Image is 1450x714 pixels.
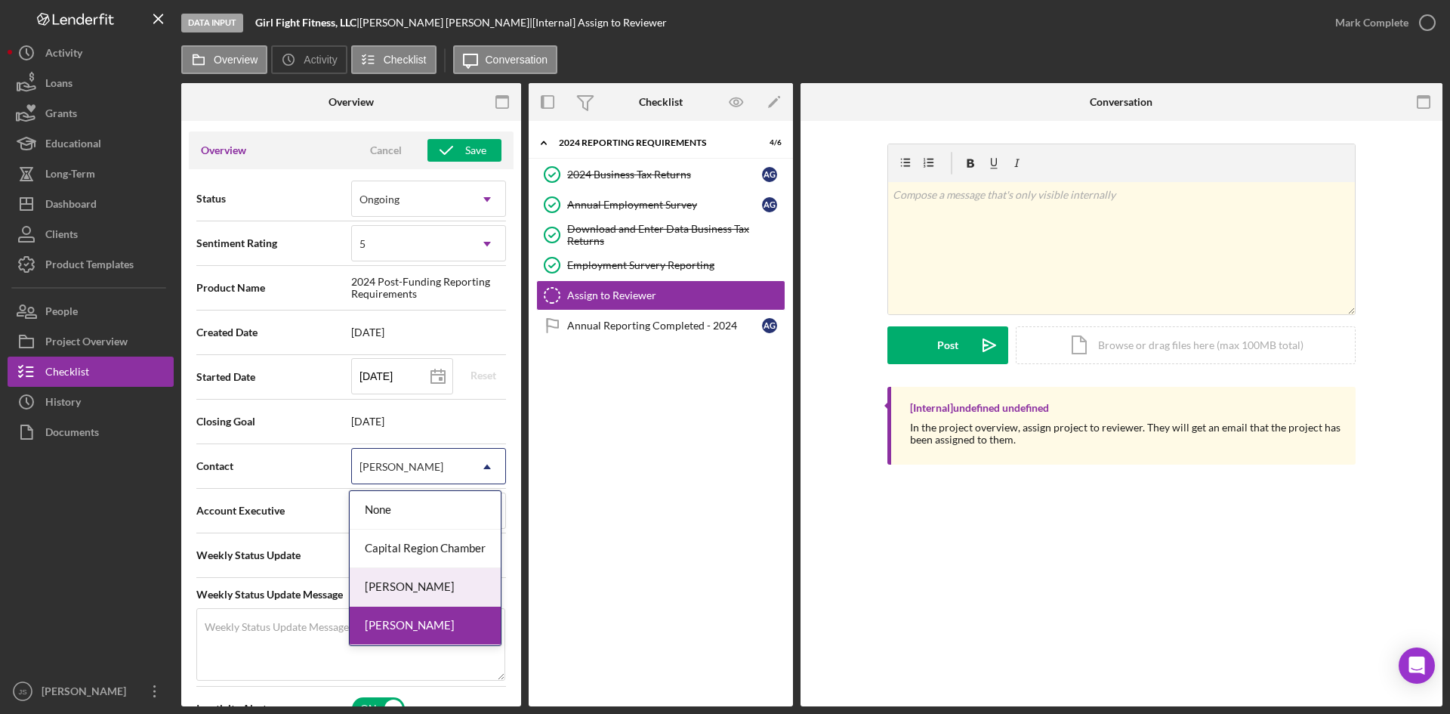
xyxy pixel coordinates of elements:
label: Weekly Status Update Message [205,621,349,633]
div: Capital Region Chamber [350,530,501,568]
button: Activity [8,38,174,68]
span: [DATE] [351,326,506,338]
span: Product Name [196,280,351,295]
span: Weekly Status Update Message [196,587,506,602]
div: People [45,296,78,330]
label: Conversation [486,54,548,66]
button: Post [887,326,1008,364]
div: [Internal] undefined undefined [910,402,1049,414]
div: Employment Survery Reporting [567,259,785,271]
div: Conversation [1090,96,1152,108]
div: Documents [45,417,99,451]
button: Product Templates [8,249,174,280]
a: Educational [8,128,174,159]
div: [PERSON_NAME] [359,461,443,473]
div: [PERSON_NAME] [PERSON_NAME] | [359,17,532,29]
button: Mark Complete [1320,8,1442,38]
div: Annual Employment Survey [567,199,762,211]
div: Annual Reporting Completed - 2024 [567,320,762,332]
div: Checklist [639,96,683,108]
span: Contact [196,459,351,474]
div: Save [465,139,486,162]
div: Download and Enter Data Business Tax Returns [567,223,785,247]
button: Reset [461,364,506,387]
span: Status [196,191,351,206]
div: Open Intercom Messenger [1399,648,1435,684]
button: Save [427,139,501,162]
a: Assign to Reviewer [536,280,785,311]
div: 5 [359,238,366,250]
div: History [45,387,81,421]
div: Assign to Reviewer [567,289,785,301]
div: [PERSON_NAME] [38,676,136,710]
button: History [8,387,174,417]
span: Started Date [196,369,351,385]
div: A G [762,318,777,333]
text: JS [18,688,26,696]
div: A G [762,167,777,182]
div: | [255,17,359,29]
button: Checklist [8,357,174,387]
div: 2024 Reporting Requirements [559,138,744,147]
span: 2024 Post-Funding Reporting Requirements [351,276,506,300]
button: Dashboard [8,189,174,219]
span: Closing Goal [196,414,351,429]
div: Checklist [45,357,89,391]
button: Long-Term [8,159,174,189]
label: Overview [214,54,258,66]
div: [Internal] Assign to Reviewer [532,17,667,29]
div: Reset [470,364,496,387]
button: Documents [8,417,174,447]
a: 2024 Business Tax ReturnsAG [536,159,785,190]
button: Activity [271,45,347,74]
button: Loans [8,68,174,98]
div: Ongoing [359,193,400,206]
div: 2024 Business Tax Returns [567,168,762,181]
div: A G [762,197,777,212]
div: Clients [45,219,78,253]
span: Created Date [196,325,351,340]
button: Checklist [351,45,437,74]
a: Annual Employment SurveyAG [536,190,785,220]
div: Long-Term [45,159,95,193]
div: Mark Complete [1335,8,1408,38]
span: [DATE] [351,416,506,428]
span: Sentiment Rating [196,236,351,251]
button: JS[PERSON_NAME] [8,676,174,706]
button: Overview [181,45,267,74]
div: [PERSON_NAME] [350,568,501,607]
h3: Overview [201,143,246,158]
div: Loans [45,68,72,102]
button: People [8,296,174,326]
div: 4 / 6 [754,138,782,147]
button: Project Overview [8,326,174,357]
div: Product Templates [45,249,134,283]
button: Grants [8,98,174,128]
div: Cancel [370,139,402,162]
div: Activity [45,38,82,72]
label: Checklist [384,54,427,66]
div: Data Input [181,14,243,32]
label: Activity [304,54,337,66]
a: Download and Enter Data Business Tax Returns [536,220,785,250]
b: Girl Fight Fitness, LLC [255,16,356,29]
div: Post [937,326,958,364]
span: Account Executive [196,503,351,518]
div: Project Overview [45,326,128,360]
button: Cancel [348,139,424,162]
div: Dashboard [45,189,97,223]
button: Clients [8,219,174,249]
div: In the project overview, assign project to reviewer. They will get an email that the project has ... [910,422,1340,446]
span: Weekly Status Update [196,548,351,563]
